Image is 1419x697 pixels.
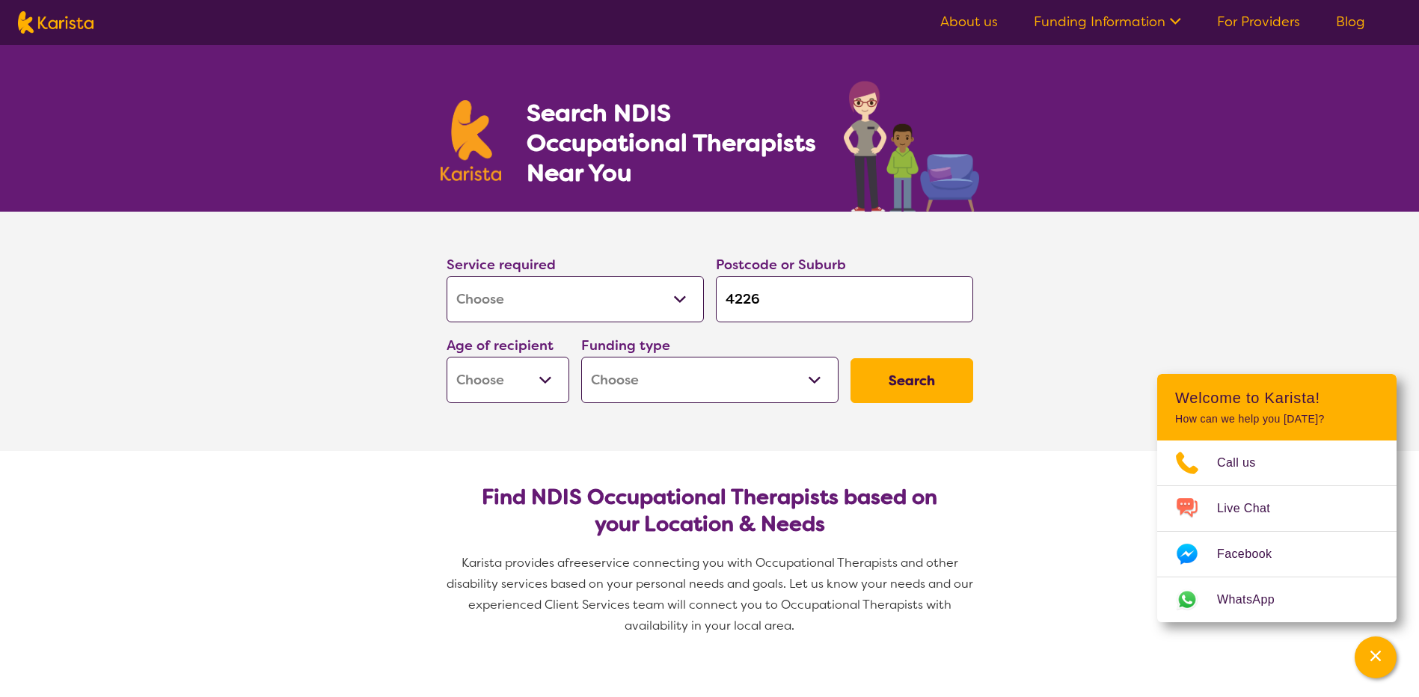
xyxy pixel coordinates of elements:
[459,484,961,538] h2: Find NDIS Occupational Therapists based on your Location & Needs
[1217,543,1290,565] span: Facebook
[1157,374,1397,622] div: Channel Menu
[716,276,973,322] input: Type
[1336,13,1365,31] a: Blog
[1034,13,1181,31] a: Funding Information
[844,81,979,212] img: occupational-therapy
[1157,577,1397,622] a: Web link opens in a new tab.
[527,98,818,188] h1: Search NDIS Occupational Therapists Near You
[581,337,670,354] label: Funding type
[462,555,565,571] span: Karista provides a
[940,13,998,31] a: About us
[18,11,94,34] img: Karista logo
[716,256,846,274] label: Postcode or Suburb
[1175,413,1379,426] p: How can we help you [DATE]?
[1217,452,1274,474] span: Call us
[565,555,589,571] span: free
[1217,13,1300,31] a: For Providers
[851,358,973,403] button: Search
[447,256,556,274] label: Service required
[1217,589,1293,611] span: WhatsApp
[441,100,502,181] img: Karista logo
[1355,636,1397,678] button: Channel Menu
[1217,497,1288,520] span: Live Chat
[447,337,554,354] label: Age of recipient
[1175,389,1379,407] h2: Welcome to Karista!
[1157,440,1397,622] ul: Choose channel
[447,555,976,633] span: service connecting you with Occupational Therapists and other disability services based on your p...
